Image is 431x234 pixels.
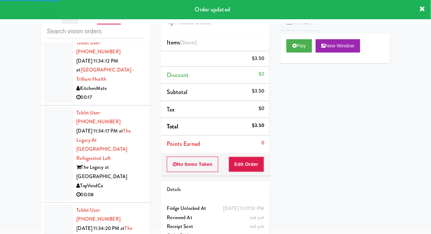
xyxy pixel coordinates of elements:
a: [GEOGRAPHIC_DATA] - Trillium Health [77,66,135,83]
div: 00:17 [77,93,145,102]
div: The Legacy at [GEOGRAPHIC_DATA] [77,163,145,181]
input: Search vision orders [47,25,145,39]
span: [DATE] 11:34:17 PM at [77,127,123,134]
button: Edit Order [229,157,265,172]
div: Fridge Unlocked At [167,204,264,213]
div: 0 [261,138,264,148]
h5: Tap N Snacks Omaha [167,20,264,26]
div: $3.50 [252,54,265,63]
span: Subtotal [167,88,188,96]
li: Tablet User· [PHONE_NUMBER][DATE] 11:34:17 PM atThe Legacy at [GEOGRAPHIC_DATA] Refrigerated Left... [42,106,150,203]
div: TopVendCo [77,181,145,191]
span: Total [167,122,179,131]
span: [DATE] 11:34:12 PM at [77,57,119,74]
div: $0 [259,70,264,79]
span: (1 ) [180,38,197,47]
ng-pluralize: item [184,38,195,47]
div: Receipt Sent [167,222,264,231]
span: Order updated [195,5,230,14]
a: Tablet User· [PHONE_NUMBER] [77,109,120,126]
div: $3.50 [252,87,265,96]
a: The Legacy at [GEOGRAPHIC_DATA] Refrigerated Left [77,127,131,162]
div: Reviewed At [167,213,264,223]
span: Items [167,38,197,47]
span: Points Earned [167,140,200,148]
button: No Items Taken [167,157,219,172]
div: KitchenMate [77,84,145,93]
div: $3.50 [252,121,265,130]
div: 00:08 [77,190,145,200]
span: Discount [167,71,189,79]
div: Details [167,185,264,194]
span: not yet [250,214,264,221]
span: [DATE] 11:34:20 PM at [77,225,125,232]
div: [DATE] 11:37:51 PM [223,204,264,213]
span: not yet [250,223,264,230]
li: Tablet User· [PHONE_NUMBER][DATE] 11:34:12 PM at[GEOGRAPHIC_DATA] - Trillium HealthKitchenMate00:17 [42,36,150,106]
button: Play [286,39,312,53]
a: Tablet User· [PHONE_NUMBER] [77,207,120,223]
div: $0 [259,104,264,113]
span: Tax [167,105,175,114]
button: New Window [316,39,360,53]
